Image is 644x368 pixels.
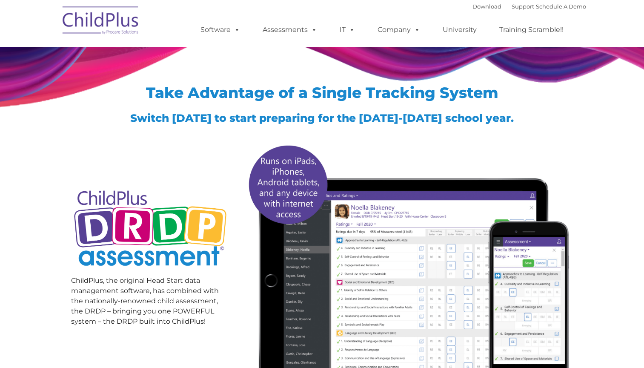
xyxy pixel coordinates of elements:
[58,0,143,43] img: ChildPlus by Procare Solutions
[254,21,326,38] a: Assessments
[434,21,485,38] a: University
[331,21,364,38] a: IT
[146,83,498,102] span: Take Advantage of a Single Tracking System
[536,3,586,10] a: Schedule A Demo
[71,181,230,278] img: Copyright - DRDP Logo
[512,3,534,10] a: Support
[71,276,219,325] span: ChildPlus, the original Head Start data management software, has combined with the nationally-ren...
[472,3,501,10] a: Download
[472,3,586,10] font: |
[369,21,429,38] a: Company
[192,21,249,38] a: Software
[130,112,514,124] span: Switch [DATE] to start preparing for the [DATE]-[DATE] school year.
[491,21,572,38] a: Training Scramble!!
